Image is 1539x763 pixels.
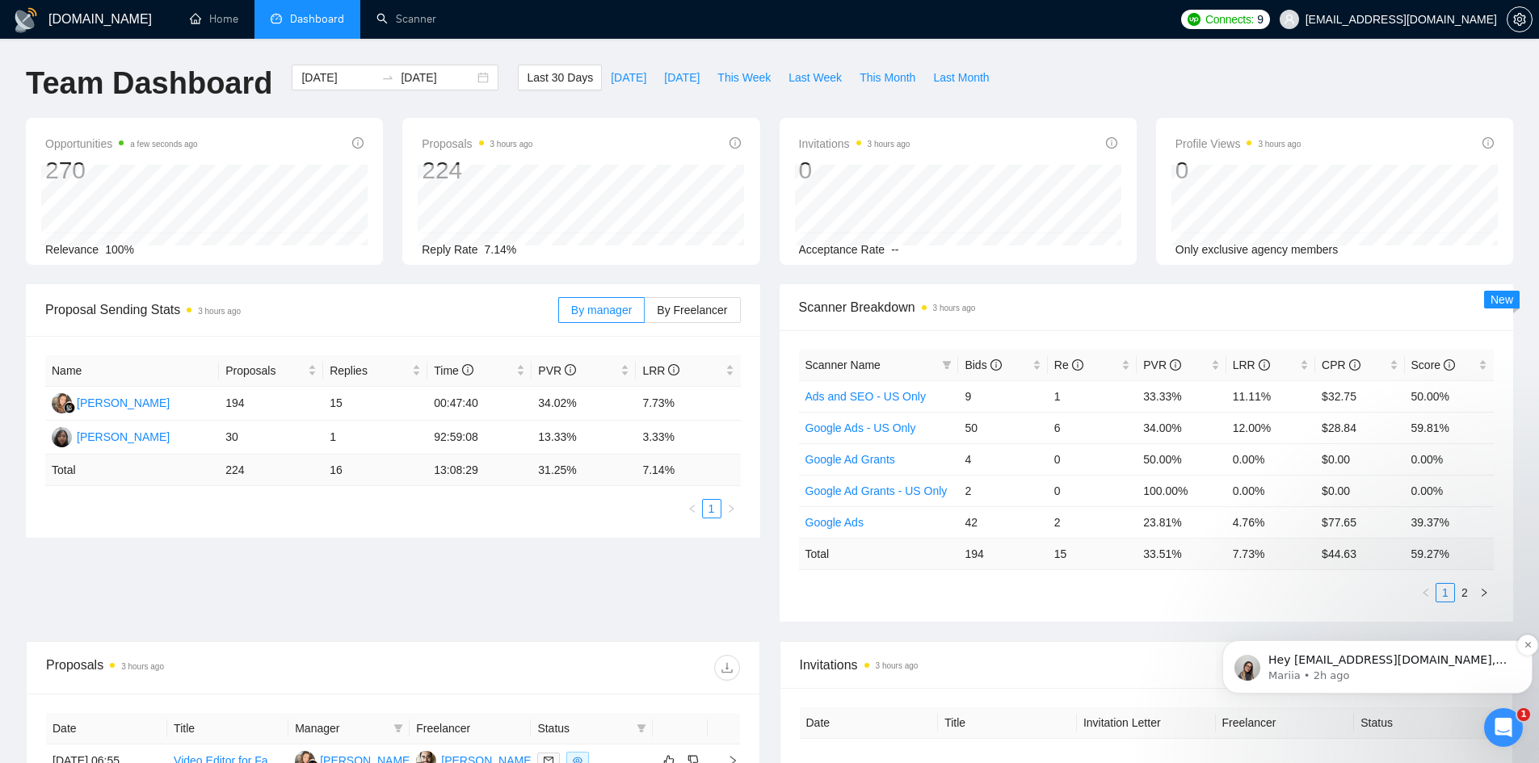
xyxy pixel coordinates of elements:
[636,455,740,486] td: 7.14 %
[1175,243,1339,256] span: Only exclusive agency members
[805,390,926,403] a: Ads and SEO - US Only
[683,499,702,518] li: Previous Page
[1349,359,1360,371] span: info-circle
[1048,538,1137,569] td: 15
[721,499,741,518] button: right
[295,719,387,737] span: Manager
[1226,380,1315,412] td: 11.11%
[410,713,531,744] th: Freelancer
[518,65,602,90] button: Last 30 Days
[198,307,241,316] time: 3 hours ago
[532,387,636,421] td: 34.02%
[323,355,427,387] th: Replies
[52,427,72,447] img: SM
[13,7,39,33] img: logo
[876,661,919,670] time: 3 hours ago
[1484,708,1523,747] iframe: Intercom live chat
[1259,359,1270,371] span: info-circle
[1137,538,1226,569] td: 33.51 %
[381,71,394,84] span: to
[45,134,198,153] span: Opportunities
[1205,10,1254,28] span: Connects:
[427,387,532,421] td: 00:47:40
[800,655,1494,675] span: Invitations
[1226,475,1315,506] td: 0.00%
[1416,583,1436,602] button: left
[46,713,167,744] th: Date
[527,69,593,86] span: Last 30 Days
[1137,475,1226,506] td: 100.00%
[1455,583,1474,602] li: 2
[167,713,288,744] th: Title
[1137,412,1226,443] td: 34.00%
[637,723,646,733] span: filter
[800,707,939,739] th: Date
[45,243,99,256] span: Relevance
[799,538,959,569] td: Total
[1405,412,1494,443] td: 59.81%
[1405,443,1494,475] td: 0.00%
[1354,707,1493,739] th: Status
[1048,412,1137,443] td: 6
[633,716,650,740] span: filter
[958,380,1047,412] td: 9
[1143,358,1181,371] span: PVR
[538,364,576,377] span: PVR
[799,134,910,153] span: Invitations
[642,364,679,377] span: LRR
[190,12,238,26] a: homeHome
[290,12,344,26] span: Dashboard
[1048,506,1137,538] td: 2
[611,69,646,86] span: [DATE]
[390,716,406,740] span: filter
[105,243,134,256] span: 100%
[225,362,305,379] span: Proposals
[490,140,533,149] time: 3 hours ago
[1258,140,1301,149] time: 3 hours ago
[45,155,198,186] div: 270
[45,355,219,387] th: Name
[721,499,741,518] li: Next Page
[427,455,532,486] td: 13:08:29
[219,387,323,421] td: 194
[288,713,410,744] th: Manager
[323,421,427,455] td: 1
[1048,475,1137,506] td: 0
[799,297,1495,317] span: Scanner Breakdown
[462,364,473,375] span: info-circle
[352,137,364,149] span: info-circle
[655,65,709,90] button: [DATE]
[1474,583,1494,602] button: right
[381,71,394,84] span: swap-right
[219,355,323,387] th: Proposals
[958,506,1047,538] td: 42
[805,358,881,371] span: Scanner Name
[965,358,1001,371] span: Bids
[851,65,924,90] button: This Month
[434,364,473,377] span: Time
[1479,588,1489,597] span: right
[1405,475,1494,506] td: 0.00%
[933,69,989,86] span: Last Month
[868,140,910,149] time: 3 hours ago
[1315,412,1404,443] td: $28.84
[717,69,771,86] span: This Week
[271,13,282,24] span: dashboard
[45,300,558,320] span: Proposal Sending Stats
[77,428,170,446] div: [PERSON_NAME]
[1507,6,1533,32] button: setting
[393,723,403,733] span: filter
[130,140,197,149] time: a few seconds ago
[602,65,655,90] button: [DATE]
[958,443,1047,475] td: 4
[1257,10,1264,28] span: 9
[780,65,851,90] button: Last Week
[1315,506,1404,538] td: $77.65
[401,69,474,86] input: End date
[1072,359,1083,371] span: info-circle
[636,421,740,455] td: 3.33%
[537,719,629,737] span: Status
[1226,443,1315,475] td: 0.00%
